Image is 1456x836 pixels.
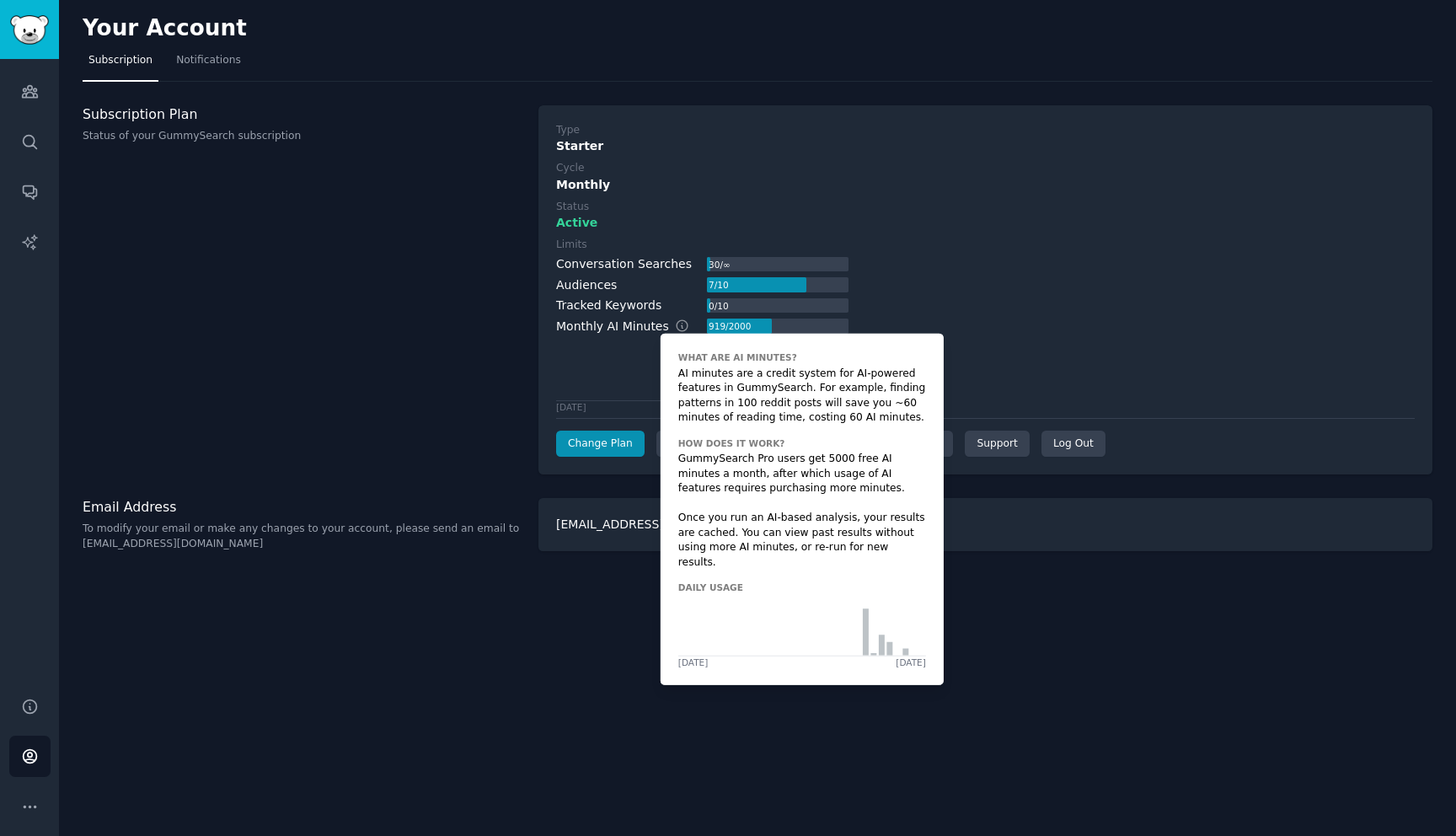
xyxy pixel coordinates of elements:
[1041,431,1105,458] div: Log Out
[678,437,785,448] div: How does it work?
[556,276,617,294] div: Audiences
[707,257,731,272] div: 30 / ∞
[656,431,745,458] div: Billing Portal
[556,238,587,253] div: Limits
[83,522,521,551] p: To modify your email or make any changes to your account, please send an email to [EMAIL_ADDRESS]...
[678,366,926,425] div: AI minutes are a credit system for AI-powered features in GummySearch. For example, finding patte...
[678,351,797,363] div: What are AI Minutes?
[556,431,645,458] a: Change Plan
[10,15,49,45] img: GummySearch logo
[556,401,586,413] div: [DATE]
[83,47,158,82] a: Subscription
[556,318,707,335] div: Monthly AI Minutes
[707,319,752,334] div: 919 / 2000
[556,297,661,314] div: Tracked Keywords
[538,498,1432,551] div: [EMAIL_ADDRESS][DOMAIN_NAME]
[556,176,1415,194] div: Monthly
[556,161,584,176] div: Cycle
[707,298,730,313] div: 0 / 10
[556,137,1415,155] div: Starter
[88,53,153,68] span: Subscription
[678,581,743,593] div: Daily usage
[896,656,926,667] div: [DATE]
[556,123,580,138] div: Type
[556,214,597,232] span: Active
[83,129,521,144] p: Status of your GummySearch subscription
[965,431,1029,458] a: Support
[707,277,730,292] div: 7 / 10
[678,656,709,667] div: [DATE]
[176,53,241,68] span: Notifications
[556,200,589,215] div: Status
[556,255,692,273] div: Conversation Searches
[170,47,247,82] a: Notifications
[83,15,247,42] h2: Your Account
[83,498,521,516] h3: Email Address
[83,105,521,123] h3: Subscription Plan
[678,452,926,570] div: GummySearch Pro users get 5000 free AI minutes a month, after which usage of AI features requires...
